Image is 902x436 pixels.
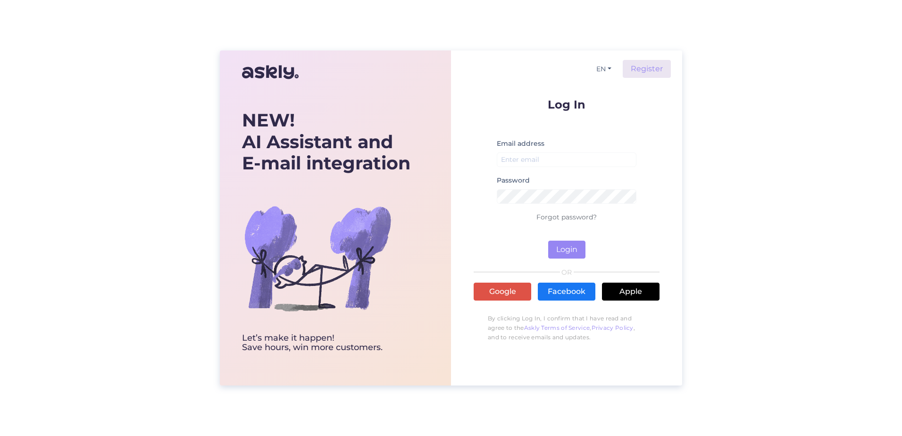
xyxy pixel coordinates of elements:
[548,241,585,259] button: Login
[593,62,615,76] button: EN
[560,269,574,276] span: OR
[497,139,544,149] label: Email address
[242,183,393,334] img: bg-askly
[474,309,660,347] p: By clicking Log In, I confirm that I have read and agree to the , , and to receive emails and upd...
[474,99,660,110] p: Log In
[623,60,671,78] a: Register
[538,283,595,301] a: Facebook
[497,176,530,185] label: Password
[474,283,531,301] a: Google
[592,324,634,331] a: Privacy Policy
[602,283,660,301] a: Apple
[242,334,410,352] div: Let’s make it happen! Save hours, win more customers.
[242,61,299,84] img: Askly
[536,213,597,221] a: Forgot password?
[497,152,636,167] input: Enter email
[242,109,410,174] div: AI Assistant and E-mail integration
[242,109,295,131] b: NEW!
[524,324,590,331] a: Askly Terms of Service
